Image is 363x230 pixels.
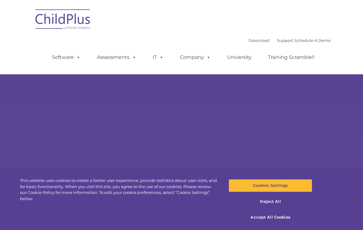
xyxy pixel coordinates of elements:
[91,51,142,64] a: Assessments
[249,38,331,43] font: |
[46,51,87,64] a: Software
[249,38,269,43] a: Download
[229,179,312,192] button: Cookies Settings
[146,51,170,64] a: IT
[32,5,94,36] img: ChildPlus by Procare Solutions
[20,178,218,202] div: This website uses cookies to create a better user experience, provide statistics about user visit...
[262,51,321,64] a: Training Scramble!!
[346,193,360,207] button: Close
[221,51,258,64] a: University
[174,51,217,64] a: Company
[229,211,312,224] button: Accept All Cookies
[294,38,331,43] a: Schedule A Demo
[229,195,312,208] button: Reject All
[277,38,293,43] a: Support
